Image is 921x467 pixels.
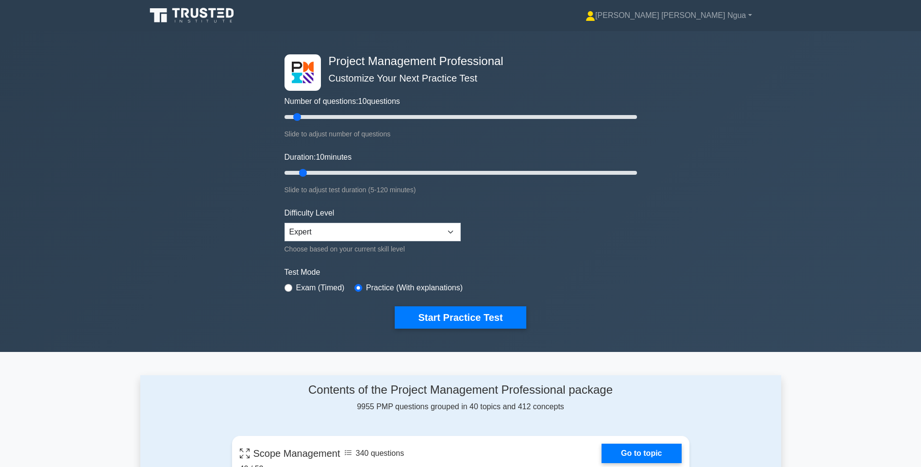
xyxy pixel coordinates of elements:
[232,383,689,397] h4: Contents of the Project Management Professional package
[285,128,637,140] div: Slide to adjust number of questions
[366,282,463,294] label: Practice (With explanations)
[285,207,335,219] label: Difficulty Level
[358,97,367,105] span: 10
[316,153,324,161] span: 10
[562,6,775,25] a: [PERSON_NAME] [PERSON_NAME] Ngua
[285,243,461,255] div: Choose based on your current skill level
[285,151,352,163] label: Duration: minutes
[285,184,637,196] div: Slide to adjust test duration (5-120 minutes)
[285,96,400,107] label: Number of questions: questions
[602,444,681,463] a: Go to topic
[395,306,526,329] button: Start Practice Test
[325,72,589,84] h5: Customize Your Next Practice Test
[296,282,345,294] label: Exam (Timed)
[232,383,689,413] div: 9955 PMP questions grouped in 40 topics and 412 concepts
[325,54,589,68] h4: Project Management Professional
[285,267,637,278] label: Test Mode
